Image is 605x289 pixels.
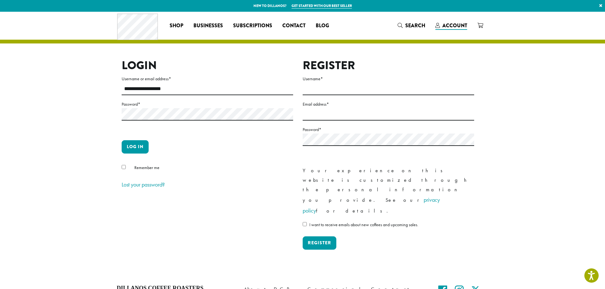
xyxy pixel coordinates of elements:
[303,100,474,108] label: Email address
[122,59,293,72] h2: Login
[165,21,188,31] a: Shop
[303,166,474,216] p: Your experience on this website is customized through the personal information you provide. See o...
[170,22,183,30] span: Shop
[316,22,329,30] span: Blog
[303,126,474,134] label: Password
[193,22,223,30] span: Businesses
[303,222,307,226] input: I want to receive emails about new coffees and upcoming sales.
[309,222,418,227] span: I want to receive emails about new coffees and upcoming sales.
[282,22,306,30] span: Contact
[122,100,293,108] label: Password
[292,3,352,9] a: Get started with our best seller
[303,75,474,83] label: Username
[134,165,159,170] span: Remember me
[233,22,272,30] span: Subscriptions
[303,236,336,250] button: Register
[393,20,430,31] a: Search
[303,196,440,214] a: privacy policy
[122,75,293,83] label: Username or email address
[442,22,467,29] span: Account
[405,22,425,29] span: Search
[122,181,165,188] a: Lost your password?
[122,140,149,154] button: Log in
[303,59,474,72] h2: Register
